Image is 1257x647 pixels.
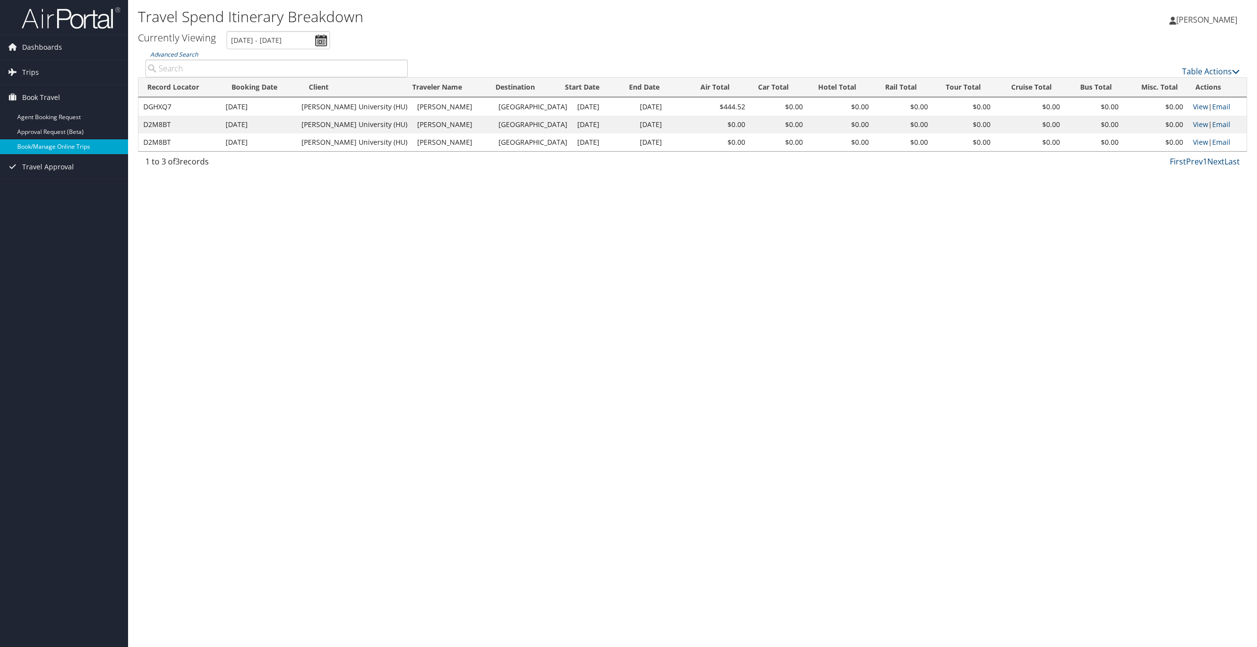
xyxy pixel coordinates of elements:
img: airportal-logo.png [22,6,120,30]
td: D2M8BT [138,133,221,151]
td: [GEOGRAPHIC_DATA] [494,116,572,133]
span: Trips [22,60,39,85]
td: [DATE] [572,133,635,151]
td: [DATE] [635,98,695,116]
th: Hotel Total: activate to sort column ascending [797,78,865,97]
a: Prev [1186,156,1203,167]
td: [DATE] [221,133,296,151]
h3: Currently Viewing [138,31,216,44]
a: Email [1212,102,1230,111]
input: Advanced Search [145,60,408,77]
td: $0.00 [874,133,933,151]
td: [DATE] [635,133,695,151]
td: [PERSON_NAME] University (HU) [297,98,412,116]
td: $0.00 [1124,98,1188,116]
td: $444.52 [695,98,750,116]
td: [PERSON_NAME] [412,133,494,151]
th: Car Total: activate to sort column ascending [738,78,797,97]
input: [DATE] - [DATE] [227,31,330,49]
td: $0.00 [933,98,995,116]
a: Email [1212,137,1230,147]
th: Booking Date: activate to sort column ascending [223,78,300,97]
td: [DATE] [635,116,695,133]
th: Air Total: activate to sort column ascending [682,78,738,97]
td: $0.00 [1065,98,1124,116]
th: Tour Total: activate to sort column ascending [926,78,990,97]
td: $0.00 [1065,116,1124,133]
td: [DATE] [572,98,635,116]
td: [PERSON_NAME] University (HU) [297,116,412,133]
th: Traveler Name: activate to sort column ascending [403,78,487,97]
a: 1 [1203,156,1207,167]
td: $0.00 [995,116,1065,133]
span: Dashboards [22,35,62,60]
td: [GEOGRAPHIC_DATA] [494,98,572,116]
td: $0.00 [808,133,874,151]
td: | [1188,116,1247,133]
a: First [1170,156,1186,167]
td: $0.00 [1065,133,1124,151]
td: [PERSON_NAME] [412,98,494,116]
td: $0.00 [750,133,808,151]
td: $0.00 [933,133,995,151]
th: Rail Total: activate to sort column ascending [865,78,926,97]
a: Next [1207,156,1224,167]
span: 3 [175,156,180,167]
a: [PERSON_NAME] [1169,5,1247,34]
td: | [1188,98,1247,116]
td: [GEOGRAPHIC_DATA] [494,133,572,151]
td: $0.00 [995,133,1065,151]
td: $0.00 [808,116,874,133]
td: $0.00 [874,116,933,133]
span: Book Travel [22,85,60,110]
td: $0.00 [933,116,995,133]
td: $0.00 [1124,133,1188,151]
td: $0.00 [695,116,750,133]
th: Destination: activate to sort column ascending [487,78,557,97]
th: Client: activate to sort column ascending [300,78,403,97]
td: | [1188,133,1247,151]
th: Bus Total: activate to sort column ascending [1060,78,1121,97]
td: [PERSON_NAME] [412,116,494,133]
a: Advanced Search [150,50,198,59]
a: View [1193,102,1208,111]
th: End Date: activate to sort column ascending [620,78,682,97]
th: Misc. Total: activate to sort column ascending [1121,78,1187,97]
td: $0.00 [995,98,1065,116]
th: Record Locator: activate to sort column ascending [138,78,223,97]
td: [PERSON_NAME] University (HU) [297,133,412,151]
td: $0.00 [874,98,933,116]
div: 1 to 3 of records [145,156,408,172]
a: View [1193,120,1208,129]
th: Start Date: activate to sort column ascending [556,78,620,97]
a: Email [1212,120,1230,129]
a: Table Actions [1182,66,1240,77]
td: $0.00 [808,98,874,116]
td: [DATE] [221,98,296,116]
td: $0.00 [1124,116,1188,133]
th: Actions [1187,78,1247,97]
td: $0.00 [750,98,808,116]
a: Last [1224,156,1240,167]
td: DGHXQ7 [138,98,221,116]
a: View [1193,137,1208,147]
td: $0.00 [695,133,750,151]
th: Cruise Total: activate to sort column ascending [990,78,1060,97]
span: Travel Approval [22,155,74,179]
td: $0.00 [750,116,808,133]
span: [PERSON_NAME] [1176,14,1237,25]
td: [DATE] [221,116,296,133]
td: D2M8BT [138,116,221,133]
td: [DATE] [572,116,635,133]
h1: Travel Spend Itinerary Breakdown [138,6,877,27]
